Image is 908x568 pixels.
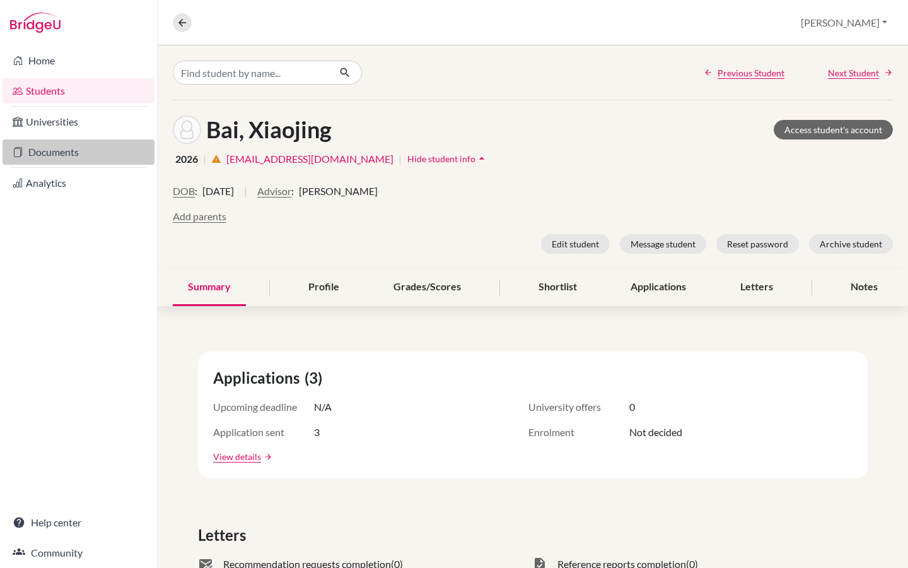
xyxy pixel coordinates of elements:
[206,116,332,143] h1: Bai, Xiaojing
[795,11,893,35] button: [PERSON_NAME]
[10,13,61,33] img: Bridge-U
[257,184,291,199] button: Advisor
[173,61,329,85] input: Find student by name...
[378,269,476,306] div: Grades/Scores
[314,399,332,415] span: N/A
[3,510,154,535] a: Help center
[716,234,799,254] button: Reset password
[704,66,784,80] a: Previous Student
[213,399,314,415] span: Upcoming deadline
[244,184,247,209] span: |
[3,170,154,196] a: Analytics
[173,115,201,144] img: Xiaojing Bai's avatar
[195,184,197,199] span: :
[629,399,635,415] span: 0
[226,151,393,167] a: [EMAIL_ADDRESS][DOMAIN_NAME]
[3,540,154,565] a: Community
[173,184,195,199] button: DOB
[213,450,261,463] a: View details
[399,151,402,167] span: |
[213,367,305,389] span: Applications
[718,66,784,80] span: Previous Student
[528,399,629,415] span: University offers
[305,367,327,389] span: (3)
[175,151,198,167] span: 2026
[828,66,893,80] a: Next Student
[3,109,154,134] a: Universities
[629,425,682,440] span: Not decided
[293,269,354,306] div: Profile
[211,154,221,164] i: warning
[620,234,706,254] button: Message student
[173,209,226,224] button: Add parents
[828,66,879,80] span: Next Student
[291,184,294,199] span: :
[407,149,489,169] button: Hide student infoarrow_drop_up
[203,151,206,167] span: |
[299,184,378,199] span: [PERSON_NAME]
[3,48,154,73] a: Home
[835,269,893,306] div: Notes
[261,453,272,461] a: arrow_forward
[475,152,488,165] i: arrow_drop_up
[407,153,475,164] span: Hide student info
[173,269,246,306] div: Summary
[809,234,893,254] button: Archive student
[202,184,234,199] span: [DATE]
[774,120,893,139] a: Access student's account
[615,269,701,306] div: Applications
[523,269,592,306] div: Shortlist
[314,425,320,440] span: 3
[725,269,788,306] div: Letters
[3,139,154,165] a: Documents
[541,234,610,254] button: Edit student
[3,78,154,104] a: Students
[198,524,251,547] span: Letters
[528,425,629,440] span: Enrolment
[213,425,314,440] span: Application sent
